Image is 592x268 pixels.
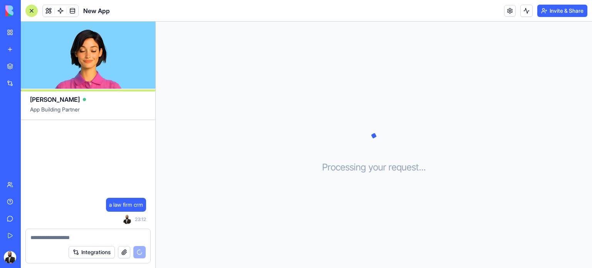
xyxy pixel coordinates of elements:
img: ACg8ocIjUCoCgHuLxU82bbkJLNtcDwKNmhNPLY6zje-QmkVZAb_UuR4e=s96-c [4,251,16,263]
button: Integrations [69,246,115,258]
span: a law firm crm [109,201,143,209]
button: Invite & Share [537,5,587,17]
img: ACg8ocIjUCoCgHuLxU82bbkJLNtcDwKNmhNPLY6zje-QmkVZAb_UuR4e=s96-c [123,215,132,224]
span: 23:12 [135,216,146,222]
span: [PERSON_NAME] [30,95,80,104]
span: . [421,161,424,174]
span: . [424,161,426,174]
span: App Building Partner [30,106,146,120]
span: New App [83,6,110,15]
span: . [419,161,421,174]
img: logo [5,5,53,16]
h3: Processing your request [322,161,426,174]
